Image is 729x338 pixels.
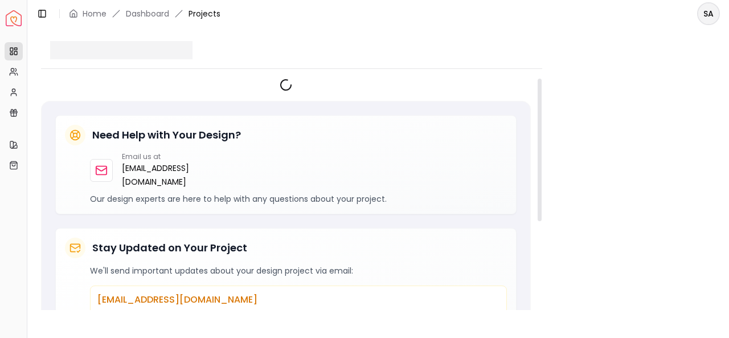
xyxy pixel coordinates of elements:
[90,193,507,205] p: Our design experts are here to help with any questions about your project.
[97,293,499,307] p: [EMAIL_ADDRESS][DOMAIN_NAME]
[6,10,22,26] a: Spacejoy
[92,127,241,143] h5: Need Help with Your Design?
[126,8,169,19] a: Dashboard
[697,2,720,25] button: SA
[69,8,220,19] nav: breadcrumb
[189,8,220,19] span: Projects
[6,10,22,26] img: Spacejoy Logo
[83,8,107,19] a: Home
[122,152,189,161] p: Email us at
[698,3,719,24] span: SA
[97,309,499,318] p: Design previews, designer messages, and delivery updates will be sent here
[122,161,189,189] a: [EMAIL_ADDRESS][DOMAIN_NAME]
[92,240,247,256] h5: Stay Updated on Your Project
[90,265,507,276] p: We'll send important updates about your design project via email:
